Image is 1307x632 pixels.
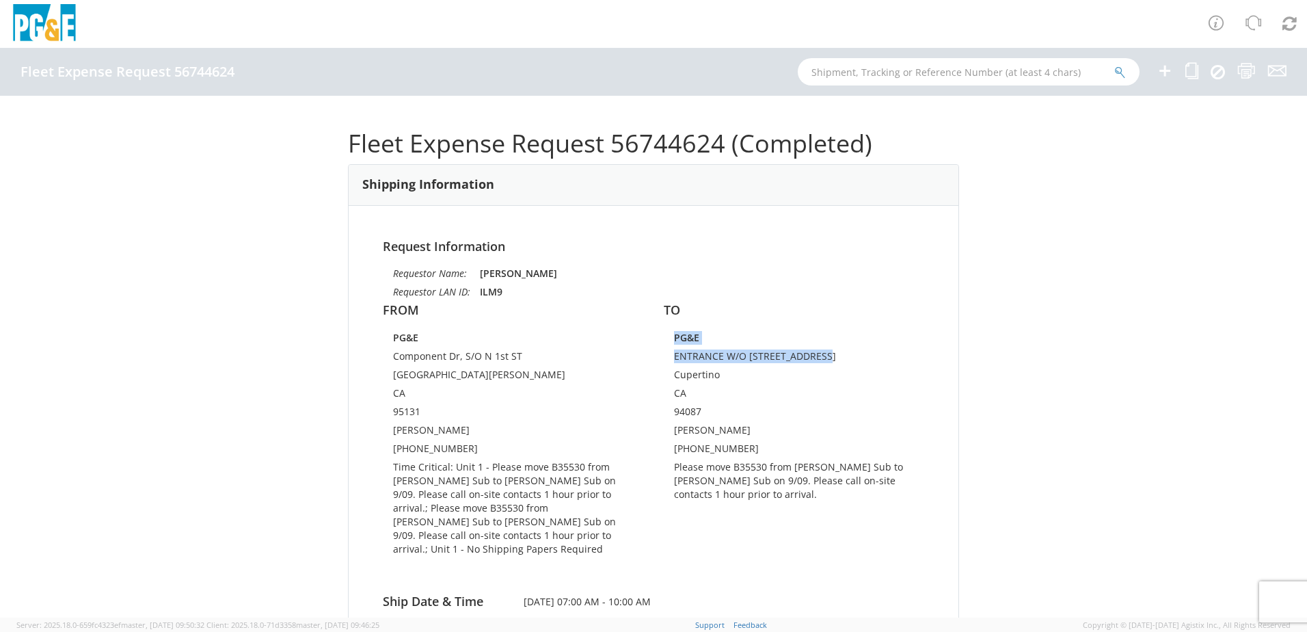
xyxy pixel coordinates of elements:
h4: FROM [383,304,643,317]
a: Feedback [733,620,767,630]
i: Requestor LAN ID: [393,285,470,298]
td: [GEOGRAPHIC_DATA][PERSON_NAME] [393,368,633,386]
input: Shipment, Tracking or Reference Number (at least 4 chars) [798,58,1140,85]
td: Please move B35530 from [PERSON_NAME] Sub to [PERSON_NAME] Sub on 9/09. Please call on-site conta... [674,460,914,506]
td: [PHONE_NUMBER] [393,442,633,460]
td: Component Dr, S/O N 1st ST [393,350,633,368]
h3: Shipping Information [362,178,494,192]
h1: Fleet Expense Request 56744624 (Completed) [348,130,959,157]
strong: PG&E [674,331,699,344]
td: CA [674,386,914,405]
span: Copyright © [DATE]-[DATE] Agistix Inc., All Rights Reserved [1083,620,1291,631]
h4: Fleet Expense Request 56744624 [21,64,234,79]
a: Support [695,620,725,630]
td: Time Critical: Unit 1 - Please move B35530 from [PERSON_NAME] Sub to [PERSON_NAME] Sub on 9/09. P... [393,460,633,561]
td: ENTRANCE W/O [STREET_ADDRESS] [674,350,914,368]
td: [PERSON_NAME] [393,423,633,442]
span: Client: 2025.18.0-71d3358 [206,620,379,630]
span: Server: 2025.18.0-659fc4323ef [16,620,204,630]
td: [PERSON_NAME] [674,423,914,442]
strong: PG&E [393,331,418,344]
h4: Ship Date & Time [373,595,513,609]
td: 95131 [393,405,633,423]
h4: TO [664,304,924,317]
span: [DATE] 07:00 AM - 10:00 AM [513,595,794,609]
td: 94087 [674,405,914,423]
i: Requestor Name: [393,267,467,280]
img: pge-logo-06675f144f4cfa6a6814.png [10,4,79,44]
span: master, [DATE] 09:50:32 [121,620,204,630]
h4: Request Information [383,240,924,254]
span: master, [DATE] 09:46:25 [296,620,379,630]
strong: [PERSON_NAME] [480,267,557,280]
strong: ILM9 [480,285,502,298]
td: [PHONE_NUMBER] [674,442,914,460]
td: CA [393,386,633,405]
td: Cupertino [674,368,914,386]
